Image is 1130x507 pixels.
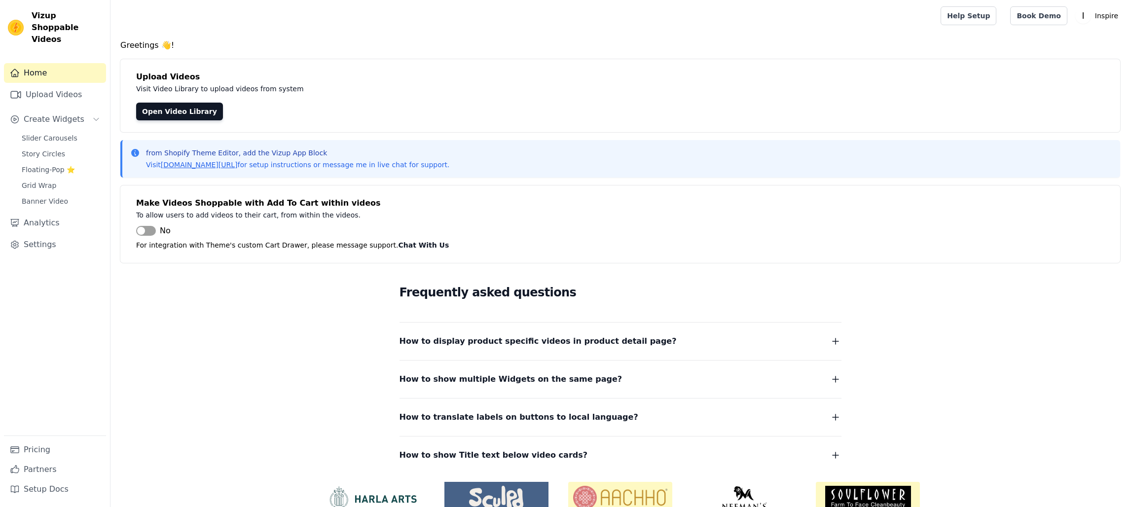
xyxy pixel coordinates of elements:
text: I [1082,11,1084,21]
h4: Greetings 👋! [120,39,1120,51]
button: No [136,225,171,237]
img: Vizup [8,20,24,36]
h4: Make Videos Shoppable with Add To Cart within videos [136,197,1104,209]
a: Analytics [4,213,106,233]
p: Visit Video Library to upload videos from system [136,83,578,95]
button: Create Widgets [4,109,106,129]
span: How to display product specific videos in product detail page? [400,334,677,348]
button: How to display product specific videos in product detail page? [400,334,841,348]
a: Open Video Library [136,103,223,120]
p: To allow users to add videos to their cart, from within the videos. [136,209,578,221]
span: Story Circles [22,149,65,159]
p: For integration with Theme's custom Cart Drawer, please message support. [136,239,1104,251]
span: How to show multiple Widgets on the same page? [400,372,622,386]
h2: Frequently asked questions [400,283,841,302]
span: No [160,225,171,237]
button: I Inspire [1075,7,1122,25]
a: Help Setup [941,6,996,25]
span: Grid Wrap [22,181,56,190]
a: Home [4,63,106,83]
a: Setup Docs [4,479,106,499]
a: Partners [4,460,106,479]
a: Floating-Pop ⭐ [16,163,106,177]
a: Upload Videos [4,85,106,105]
a: Settings [4,235,106,254]
button: How to show multiple Widgets on the same page? [400,372,841,386]
span: Vizup Shoppable Videos [32,10,102,45]
a: Banner Video [16,194,106,208]
button: How to translate labels on buttons to local language? [400,410,841,424]
a: Book Demo [1010,6,1067,25]
span: Slider Carousels [22,133,77,143]
a: Pricing [4,440,106,460]
span: How to translate labels on buttons to local language? [400,410,638,424]
a: Grid Wrap [16,179,106,192]
button: Chat With Us [399,239,449,251]
a: Slider Carousels [16,131,106,145]
span: Create Widgets [24,113,84,125]
a: Story Circles [16,147,106,161]
p: Inspire [1091,7,1122,25]
h4: Upload Videos [136,71,1104,83]
a: [DOMAIN_NAME][URL] [161,161,238,169]
span: Banner Video [22,196,68,206]
span: Floating-Pop ⭐ [22,165,75,175]
p: from Shopify Theme Editor, add the Vizup App Block [146,148,449,158]
span: How to show Title text below video cards? [400,448,588,462]
p: Visit for setup instructions or message me in live chat for support. [146,160,449,170]
button: How to show Title text below video cards? [400,448,841,462]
